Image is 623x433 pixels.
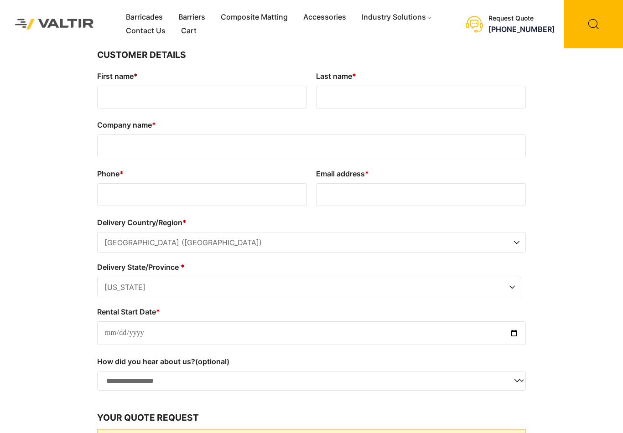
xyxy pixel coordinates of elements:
[156,307,160,316] abbr: required
[98,277,521,298] span: California
[97,232,526,253] span: Delivery Country/Region
[97,304,526,319] label: Rental Start Date
[488,15,555,22] div: Request Quote
[171,10,213,24] a: Barriers
[354,10,440,24] a: Industry Solutions
[97,354,526,369] label: How did you hear about us?
[195,357,229,366] span: (optional)
[316,69,526,83] label: Last name
[152,120,156,129] abbr: required
[97,118,526,132] label: Company name
[118,10,171,24] a: Barricades
[181,263,185,272] abbr: required
[213,10,296,24] a: Composite Matting
[97,48,526,62] h3: Customer Details
[7,10,102,38] img: Valtir Rentals
[316,166,526,181] label: Email address
[97,166,307,181] label: Phone
[118,24,173,38] a: Contact Us
[352,72,356,81] abbr: required
[134,72,138,81] abbr: required
[173,24,204,38] a: Cart
[182,218,187,227] abbr: required
[488,25,555,34] a: [PHONE_NUMBER]
[296,10,354,24] a: Accessories
[98,232,525,253] span: United States (US)
[97,260,521,274] label: Delivery State/Province
[97,69,307,83] label: First name
[97,277,521,297] span: Delivery State/Province
[365,169,369,178] abbr: required
[97,411,526,425] h3: Your quote request
[97,215,526,230] label: Delivery Country/Region
[119,169,124,178] abbr: required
